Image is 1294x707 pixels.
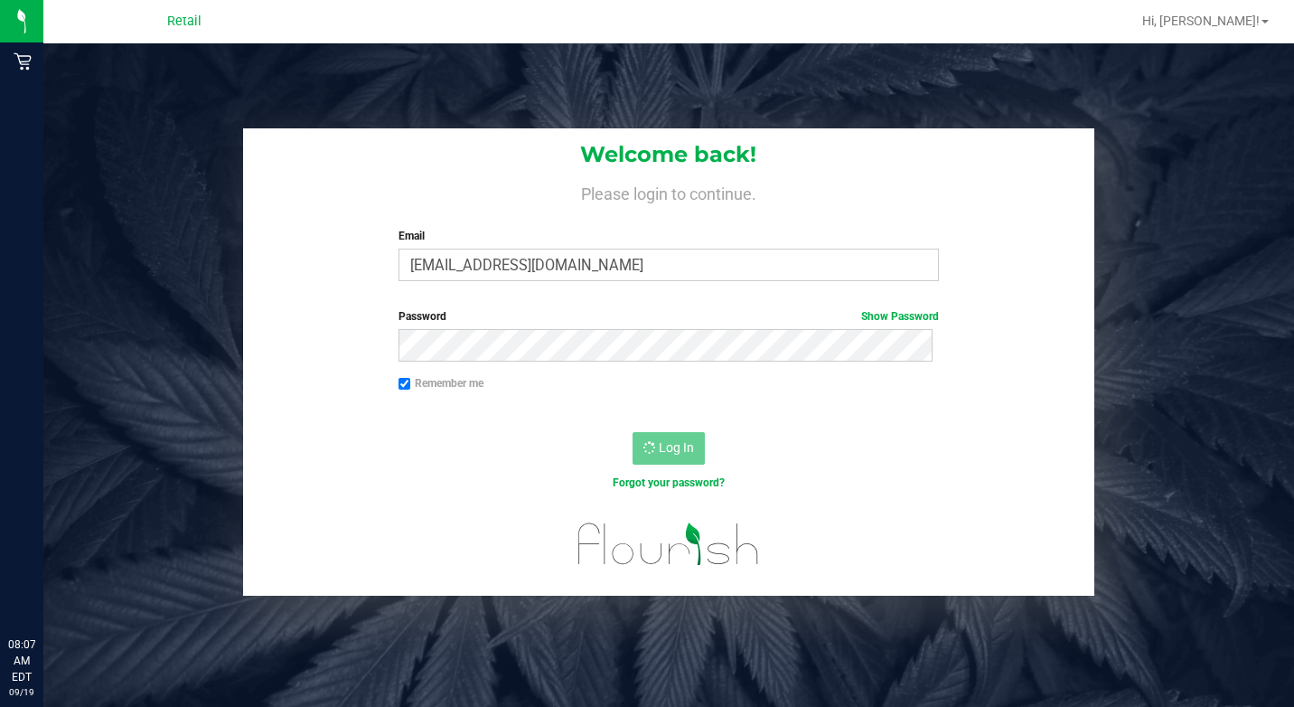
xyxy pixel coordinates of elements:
span: Retail [167,14,202,29]
a: Show Password [861,310,939,323]
inline-svg: Retail [14,52,32,71]
label: Email [399,228,939,244]
span: Hi, [PERSON_NAME]! [1142,14,1260,28]
p: 08:07 AM EDT [8,636,35,685]
h1: Welcome back! [243,143,1095,166]
a: Forgot your password? [613,476,725,489]
span: Password [399,310,446,323]
span: Log In [659,440,694,455]
input: Remember me [399,378,411,391]
button: Log In [633,432,705,465]
h4: Please login to continue. [243,181,1095,203]
p: 09/19 [8,685,35,699]
img: flourish_logo.svg [562,510,775,579]
label: Remember me [399,375,483,391]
